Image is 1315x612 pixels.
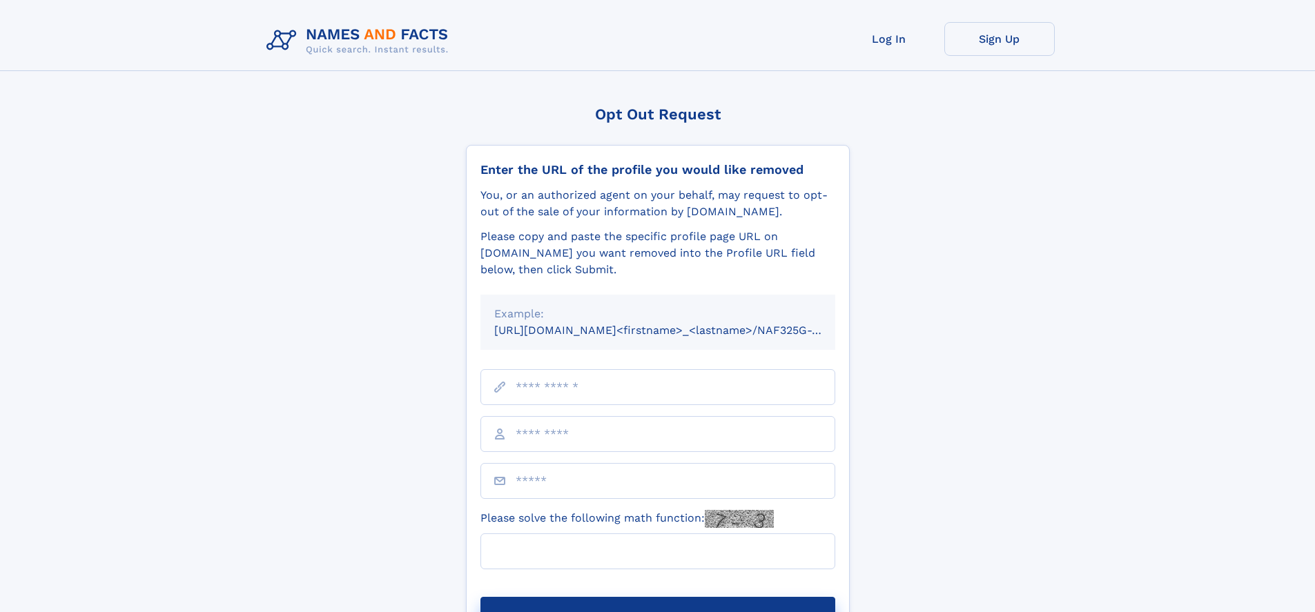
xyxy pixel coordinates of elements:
[494,324,861,337] small: [URL][DOMAIN_NAME]<firstname>_<lastname>/NAF325G-xxxxxxxx
[834,22,944,56] a: Log In
[944,22,1055,56] a: Sign Up
[480,162,835,177] div: Enter the URL of the profile you would like removed
[494,306,821,322] div: Example:
[261,22,460,59] img: Logo Names and Facts
[466,106,850,123] div: Opt Out Request
[480,187,835,220] div: You, or an authorized agent on your behalf, may request to opt-out of the sale of your informatio...
[480,510,774,528] label: Please solve the following math function:
[480,228,835,278] div: Please copy and paste the specific profile page URL on [DOMAIN_NAME] you want removed into the Pr...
